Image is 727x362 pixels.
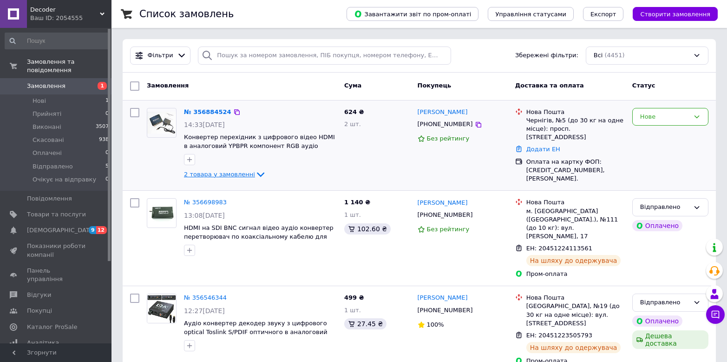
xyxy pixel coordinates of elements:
[105,149,109,157] span: 0
[526,207,625,241] div: м. [GEOGRAPHIC_DATA] ([GEOGRAPHIC_DATA].), №111 (до 10 кг): вул. [PERSON_NAME], 17
[184,307,225,315] span: 12:27[DATE]
[526,255,621,266] div: На шляху до одержувача
[640,11,710,18] span: Створити замовлення
[515,51,578,60] span: Збережені фільтри:
[27,194,72,203] span: Повідомлення
[105,110,109,118] span: 0
[632,315,682,327] div: Оплачено
[27,82,65,90] span: Замовлення
[347,7,478,21] button: Завантажити звіт по пром-оплаті
[33,123,61,131] span: Виконані
[105,97,109,105] span: 1
[5,33,110,49] input: Пошук
[344,307,361,314] span: 1 шт.
[427,226,470,233] span: Без рейтингу
[526,116,625,142] div: Чернігів, №5 (до 30 кг на одне місце): просп. [STREET_ADDRESS]
[583,7,624,21] button: Експорт
[184,121,225,128] span: 14:33[DATE]
[526,108,625,116] div: Нова Пошта
[526,158,625,183] div: Оплата на картку ФОП: [CREDIT_CARD_NUMBER], [PERSON_NAME].
[147,202,176,224] img: Фото товару
[418,211,473,218] span: [PHONE_NUMBER]
[147,112,176,134] img: Фото товару
[344,211,361,218] span: 1 шт.
[184,320,327,344] a: Аудіо конвертер декодер звуку з цифрового optical Toslink S/PDIF оптичного в аналоговий 2.0 стере...
[105,162,109,171] span: 5
[594,51,603,60] span: Всі
[33,110,61,118] span: Прийняті
[33,175,96,184] span: Очікує на відправку
[30,14,111,22] div: Ваш ID: 2054555
[526,146,560,153] a: Додати ЕН
[147,294,176,323] img: Фото товару
[27,307,52,315] span: Покупці
[147,82,189,89] span: Замовлення
[623,10,718,17] a: Створити замовлення
[418,82,452,89] span: Покупець
[640,112,689,122] div: Нове
[427,135,470,142] span: Без рейтингу
[184,171,266,178] a: 2 товара у замовленні
[640,298,689,308] div: Відправлено
[184,134,335,158] a: Конвертер перехідник з цифрового відео HDMI в аналоговий YPBPR компонент RGB аудіо адаптер перетв...
[184,108,231,115] a: № 356884524
[632,220,682,231] div: Оплачено
[33,149,62,157] span: Оплачені
[27,210,86,219] span: Товари та послуги
[96,123,109,131] span: 3507
[184,212,225,219] span: 13:08[DATE]
[147,198,177,228] a: Фото товару
[632,330,708,349] div: Дешева доставка
[706,305,725,324] button: Чат з покупцем
[105,175,109,184] span: 0
[427,321,444,328] span: 100%
[30,6,100,14] span: Decoder
[418,294,468,302] a: [PERSON_NAME]
[27,267,86,283] span: Панель управління
[344,199,370,206] span: 1 140 ₴
[344,108,364,115] span: 624 ₴
[184,294,227,301] a: № 356546344
[27,339,59,347] span: Аналітика
[526,342,621,353] div: На шляху до одержувача
[147,294,177,323] a: Фото товару
[344,223,391,235] div: 102.60 ₴
[632,82,655,89] span: Статус
[148,51,173,60] span: Фільтри
[526,332,592,339] span: ЕН: 20451223505793
[590,11,616,18] span: Експорт
[198,47,451,65] input: Пошук за номером замовлення, ПІБ покупця, номером телефону, Email, номером накладної
[184,224,334,248] span: HDMI на SDI BNC сигнал відео аудіо конвертер перетворювач по коаксіальному кабелю для відеоспосте...
[526,302,625,328] div: [GEOGRAPHIC_DATA], №19 (до 30 кг на одне місце): вул. [STREET_ADDRESS]
[526,270,625,278] div: Пром-оплата
[344,121,361,127] span: 2 шт.
[418,121,473,127] span: [PHONE_NUMBER]
[418,307,473,314] span: [PHONE_NUMBER]
[33,162,73,171] span: Відправлено
[526,198,625,207] div: Нова Пошта
[184,171,255,178] span: 2 товара у замовленні
[89,226,96,234] span: 9
[27,291,51,299] span: Відгуки
[96,226,107,234] span: 12
[139,8,234,20] h1: Список замовлень
[633,7,718,21] button: Створити замовлення
[526,245,592,252] span: ЕН: 20451224113561
[495,11,566,18] span: Управління статусами
[33,97,46,105] span: Нові
[640,202,689,212] div: Відправлено
[344,294,364,301] span: 499 ₴
[184,199,227,206] a: № 356698983
[344,82,361,89] span: Cума
[27,226,96,235] span: [DEMOGRAPHIC_DATA]
[27,58,111,74] span: Замовлення та повідомлення
[418,108,468,117] a: [PERSON_NAME]
[418,199,468,208] a: [PERSON_NAME]
[515,82,584,89] span: Доставка та оплата
[526,294,625,302] div: Нова Пошта
[147,108,177,138] a: Фото товару
[27,323,77,331] span: Каталог ProSale
[99,136,109,144] span: 938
